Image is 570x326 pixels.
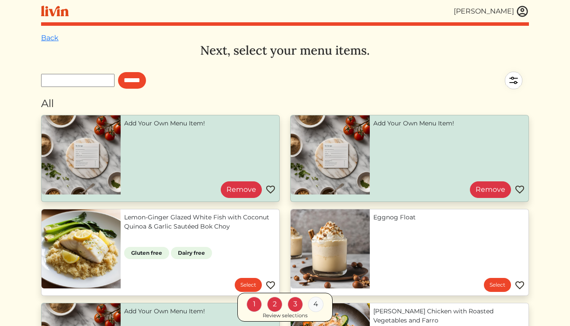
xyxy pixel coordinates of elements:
[484,278,511,292] a: Select
[373,119,525,128] a: Add Your Own Menu Item!
[516,5,529,18] img: user_account-e6e16d2ec92f44fc35f99ef0dc9cddf60790bfa021a6ecb1c896eb5d2907b31c.svg
[265,280,276,291] img: Favorite menu item
[498,65,529,96] img: filter-5a7d962c2457a2d01fc3f3b070ac7679cf81506dd4bc827d76cf1eb68fb85cd7.svg
[267,296,282,312] div: 2
[124,119,276,128] a: Add Your Own Menu Item!
[373,213,525,222] a: Eggnog Float
[263,312,308,319] div: Review selections
[41,6,69,17] img: livin-logo-a0d97d1a881af30f6274990eb6222085a2533c92bbd1e4f22c21b4f0d0e3210c.svg
[235,278,262,292] a: Select
[514,184,525,195] img: Favorite menu item
[308,296,323,312] div: 4
[514,280,525,291] img: Favorite menu item
[124,213,276,231] a: Lemon‑Ginger Glazed White Fish with Coconut Quinoa & Garlic Sautéed Bok Choy
[221,181,262,198] a: Remove
[454,6,514,17] div: [PERSON_NAME]
[41,43,529,58] h3: Next, select your menu items.
[373,307,525,325] a: [PERSON_NAME] Chicken with Roasted Vegetables and Farro
[265,184,276,195] img: Favorite menu item
[237,292,333,322] a: 1 2 3 4 Review selections
[470,181,511,198] a: Remove
[247,296,262,312] div: 1
[288,296,303,312] div: 3
[41,96,529,111] div: All
[41,34,59,42] a: Back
